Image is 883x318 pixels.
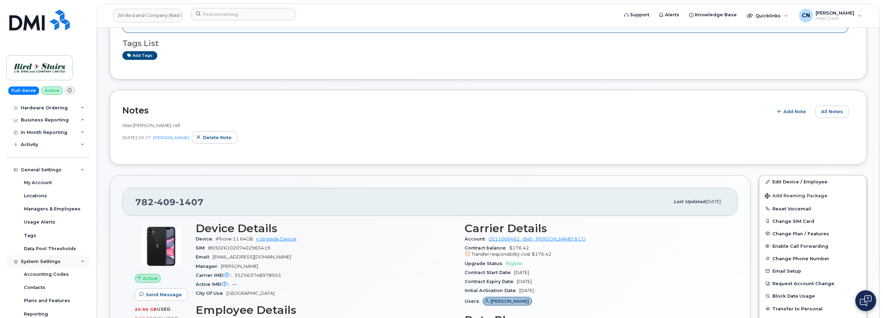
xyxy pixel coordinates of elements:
span: Device [196,236,216,242]
a: [PERSON_NAME] [483,299,532,304]
span: $176.42 [465,245,725,258]
span: Was [PERSON_NAME] cell [122,122,180,128]
span: Active [143,275,158,282]
span: Active IMEI [196,282,232,287]
span: Email [196,254,213,260]
button: All Notes [815,106,849,118]
span: [PERSON_NAME] [816,10,854,16]
span: [DATE] [514,270,529,275]
span: [EMAIL_ADDRESS][DOMAIN_NAME] [213,254,291,260]
span: City Of Use [196,291,226,296]
h2: Notes [122,105,769,116]
span: CN [802,11,810,20]
a: JW Bird and Company (Bird Stairs) [113,9,182,22]
span: Eligible [506,261,522,266]
span: [DATE] [122,135,137,140]
span: Alerts [665,11,679,18]
span: Contract balance [465,245,509,251]
span: 352563748978955 [234,273,281,278]
span: Contract Expiry Date [465,279,517,284]
span: SIM [196,245,208,251]
span: Upgrade Status [465,261,506,266]
span: iPhone 11 64GB [216,236,253,242]
span: — [232,282,237,287]
span: [DATE] [705,199,721,204]
span: Contract Start Date [465,270,514,275]
button: Send Message [135,288,188,301]
span: Email Setup [772,269,801,274]
span: Support [630,11,649,18]
span: Users [465,299,483,304]
span: Add Note [783,108,806,115]
span: 89302610207402965419 [208,245,270,251]
h3: Carrier Details [465,222,725,235]
span: [DATE] [517,279,532,284]
span: 409 [154,197,176,207]
a: [PERSON_NAME] [153,135,189,140]
span: Account [465,236,489,242]
span: 1407 [176,197,204,207]
button: Change Plan / Features [759,227,866,240]
span: 782 [135,197,204,207]
a: Add tags [122,51,157,60]
div: Connor Nguyen [794,9,866,22]
h3: Employee Details [196,304,456,316]
span: [PERSON_NAME] [491,298,529,305]
span: All Notes [821,108,843,115]
button: Change Phone Number [759,252,866,265]
span: Help Desk [816,16,854,21]
a: Support [619,8,654,22]
button: Enable Call Forwarding [759,240,866,252]
h3: Tags List [122,39,854,48]
span: Change Plan / Features [772,231,829,236]
span: [PERSON_NAME] [221,264,258,269]
span: Send Message [146,291,182,298]
span: Last updated [673,199,705,204]
span: Quicklinks [755,13,781,18]
button: Add Note [772,106,812,118]
span: 09:17 [138,135,150,140]
button: Request Account Change [759,277,866,290]
span: Carrier IMEI [196,273,234,278]
span: Add Roaming Package [765,193,827,200]
span: [DATE] [519,288,534,293]
a: Knowledge Base [684,8,742,22]
div: Quicklinks [742,9,793,22]
span: Transfer responsibility cost [472,252,530,257]
button: Block Data Usage [759,290,866,302]
span: Knowledge Base [695,11,737,18]
button: Change SIM Card [759,215,866,227]
span: Delete note [203,134,232,141]
a: Alerts [654,8,684,22]
h3: Device Details [196,222,456,235]
a: 0511066462 - Bell - [PERSON_NAME] & CO [489,236,586,242]
button: Add Roaming Package [759,188,866,202]
input: Find something... [191,8,296,20]
button: Reset Voicemail [759,202,866,215]
button: Transfer to Personal [759,302,866,315]
button: Email Setup [759,265,866,277]
span: 20.90 GB [135,307,157,312]
a: + Upgrade Device [256,236,296,242]
span: [GEOGRAPHIC_DATA] [226,291,275,296]
span: Manager [196,264,221,269]
span: used [157,307,171,312]
a: Edit Device / Employee [759,175,866,188]
span: Enable Call Forwarding [772,244,828,249]
span: $176.42 [532,252,551,257]
img: iPhone_11.jpg [140,226,182,267]
button: Delete note [192,131,238,144]
img: Open chat [860,295,872,306]
span: Initial Activation Date [465,288,519,293]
